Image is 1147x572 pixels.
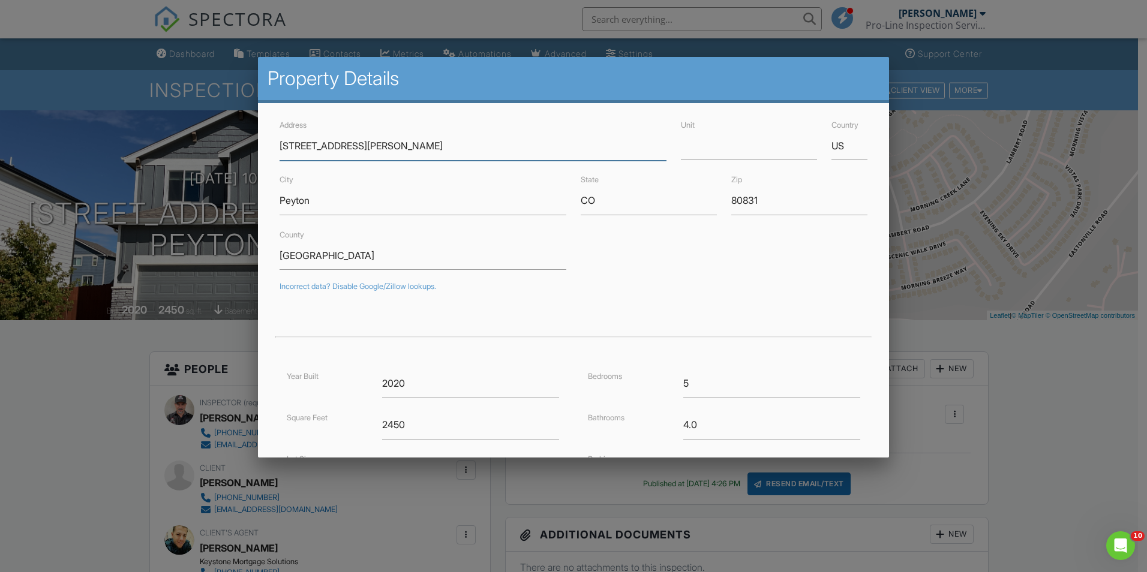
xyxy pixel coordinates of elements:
iframe: Intercom live chat [1106,531,1135,560]
label: City [280,176,293,185]
label: County [280,230,304,239]
div: Incorrect data? Disable Google/Zillow lookups. [280,282,867,292]
label: Bathrooms [588,413,624,422]
h2: Property Details [268,67,879,91]
label: Square Feet [287,413,328,422]
label: Lot Size [287,454,314,463]
label: Parking [588,454,614,463]
span: 10 [1131,531,1145,541]
label: Country [831,121,858,130]
label: Bedrooms [588,372,622,381]
label: Zip [731,176,742,185]
label: Year Built [287,372,319,381]
label: Unit [681,121,695,130]
label: State [581,176,599,185]
label: Address [280,121,307,130]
